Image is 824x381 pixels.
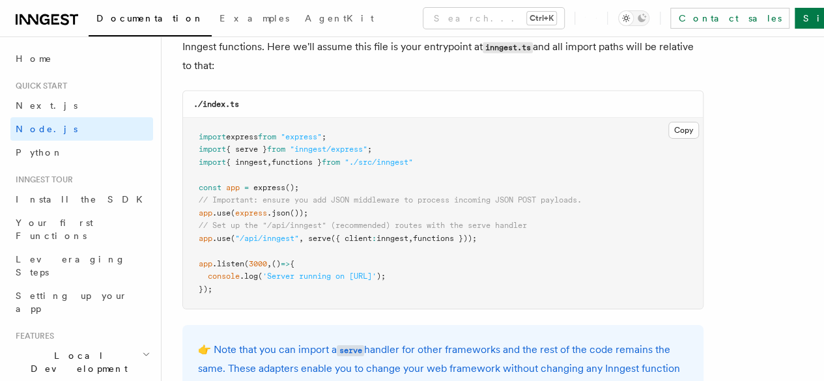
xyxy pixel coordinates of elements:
[16,100,78,111] span: Next.js
[297,4,382,35] a: AgentKit
[199,259,212,268] span: app
[16,124,78,134] span: Node.js
[226,183,240,192] span: app
[281,259,290,268] span: =>
[483,42,533,53] code: inngest.ts
[10,344,153,380] button: Local Development
[244,259,249,268] span: (
[212,234,231,243] span: .use
[193,100,239,109] code: ./index.ts
[367,145,372,154] span: ;
[244,183,249,192] span: =
[290,145,367,154] span: "inngest/express"
[231,234,235,243] span: (
[10,331,54,341] span: Features
[267,158,272,167] span: ,
[249,259,267,268] span: 3000
[267,259,272,268] span: ,
[10,247,153,284] a: Leveraging Steps
[16,254,126,277] span: Leveraging Steps
[263,272,376,281] span: 'Server running on [URL]'
[208,272,240,281] span: console
[258,132,276,141] span: from
[199,195,582,205] span: // Important: ensure you add JSON middleware to process incoming JSON POST payloads.
[10,47,153,70] a: Home
[226,145,267,154] span: { serve }
[199,158,226,167] span: import
[372,234,376,243] span: :
[331,234,372,243] span: ({ client
[267,208,290,218] span: .json
[182,19,703,75] p: Using your existing Express.js server, we'll set up Inngest using the provided handler which will...
[267,145,285,154] span: from
[10,175,73,185] span: Inngest tour
[668,122,699,139] button: Copy
[226,132,258,141] span: express
[10,211,153,247] a: Your first Functions
[258,272,263,281] span: (
[376,272,386,281] span: );
[10,141,153,164] a: Python
[96,13,204,23] span: Documentation
[16,218,93,241] span: Your first Functions
[272,259,281,268] span: ()
[281,132,322,141] span: "express"
[290,208,308,218] span: ());
[10,284,153,320] a: Setting up your app
[199,145,226,154] span: import
[226,158,267,167] span: { inngest
[16,290,128,314] span: Setting up your app
[199,132,226,141] span: import
[10,81,67,91] span: Quick start
[235,208,267,218] span: express
[337,343,364,356] a: serve
[231,208,235,218] span: (
[322,132,326,141] span: ;
[199,234,212,243] span: app
[199,208,212,218] span: app
[322,158,340,167] span: from
[89,4,212,36] a: Documentation
[220,13,289,23] span: Examples
[413,234,477,243] span: functions }));
[10,188,153,211] a: Install the SDK
[16,52,52,65] span: Home
[337,345,364,356] code: serve
[618,10,649,26] button: Toggle dark mode
[345,158,413,167] span: "./src/inngest"
[212,4,297,35] a: Examples
[290,259,294,268] span: {
[527,12,556,25] kbd: Ctrl+K
[10,94,153,117] a: Next.js
[408,234,413,243] span: ,
[235,234,299,243] span: "/api/inngest"
[305,13,374,23] span: AgentKit
[199,285,212,294] span: });
[16,194,150,205] span: Install the SDK
[16,147,63,158] span: Python
[308,234,331,243] span: serve
[423,8,564,29] button: Search...Ctrl+K
[212,259,244,268] span: .listen
[212,208,231,218] span: .use
[670,8,789,29] a: Contact sales
[272,158,322,167] span: functions }
[10,117,153,141] a: Node.js
[299,234,304,243] span: ,
[285,183,299,192] span: ();
[376,234,408,243] span: inngest
[240,272,258,281] span: .log
[10,349,142,375] span: Local Development
[253,183,285,192] span: express
[199,221,527,230] span: // Set up the "/api/inngest" (recommended) routes with the serve handler
[199,183,221,192] span: const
